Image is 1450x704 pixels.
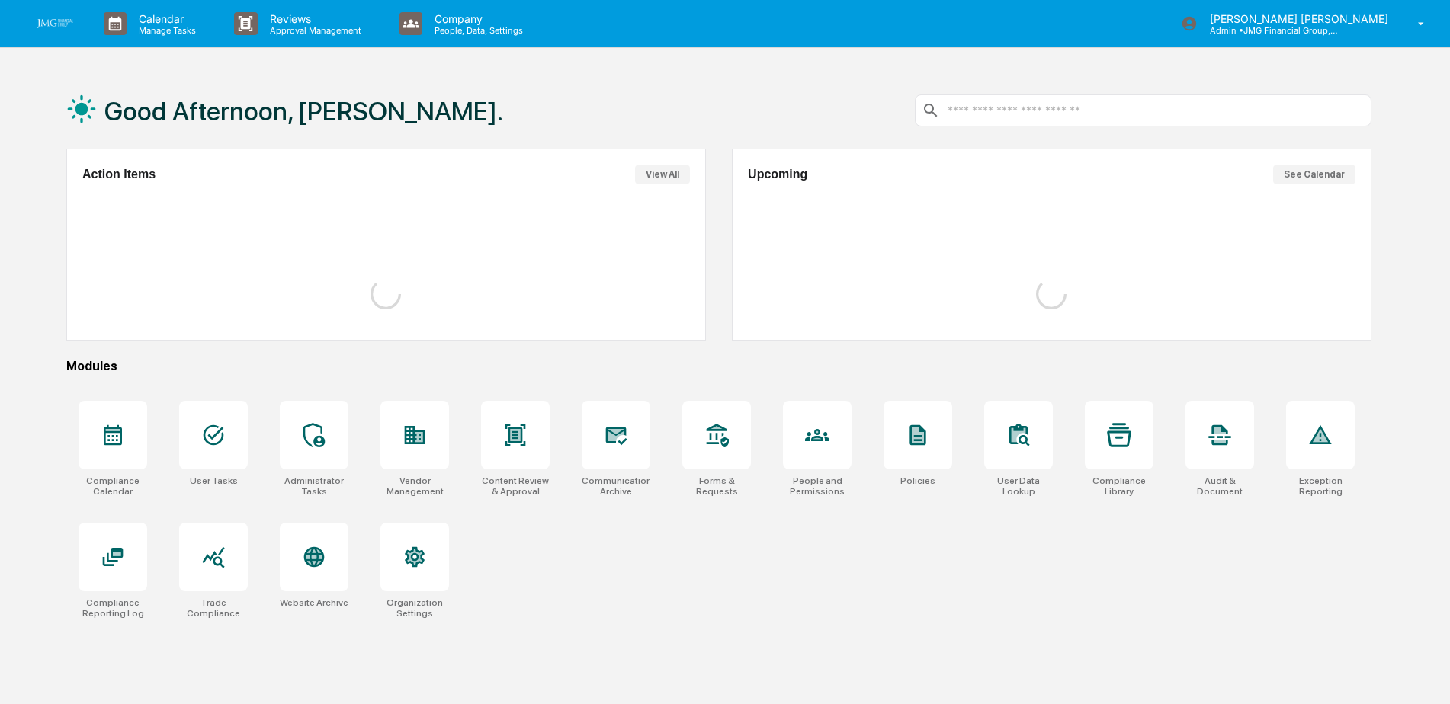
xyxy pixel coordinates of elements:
[582,475,650,497] div: Communications Archive
[380,475,449,497] div: Vendor Management
[1185,475,1254,497] div: Audit & Document Logs
[635,165,690,184] button: View All
[37,19,73,28] img: logo
[481,475,550,497] div: Content Review & Approval
[748,168,807,181] h2: Upcoming
[258,12,369,25] p: Reviews
[127,12,204,25] p: Calendar
[984,475,1053,497] div: User Data Lookup
[422,12,531,25] p: Company
[104,96,503,126] h1: Good Afternoon, [PERSON_NAME].
[422,25,531,36] p: People, Data, Settings
[783,475,852,497] div: People and Permissions
[258,25,369,36] p: Approval Management
[1198,25,1339,36] p: Admin • JMG Financial Group, Ltd.
[280,597,348,608] div: Website Archive
[900,475,935,486] div: Policies
[1273,165,1355,184] button: See Calendar
[380,597,449,619] div: Organization Settings
[190,475,238,486] div: User Tasks
[1198,12,1396,25] p: [PERSON_NAME] [PERSON_NAME]
[79,475,147,497] div: Compliance Calendar
[682,475,751,497] div: Forms & Requests
[1286,475,1355,497] div: Exception Reporting
[82,168,156,181] h2: Action Items
[127,25,204,36] p: Manage Tasks
[79,597,147,619] div: Compliance Reporting Log
[280,475,348,497] div: Administrator Tasks
[66,359,1371,373] div: Modules
[179,597,248,619] div: Trade Compliance
[1085,475,1153,497] div: Compliance Library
